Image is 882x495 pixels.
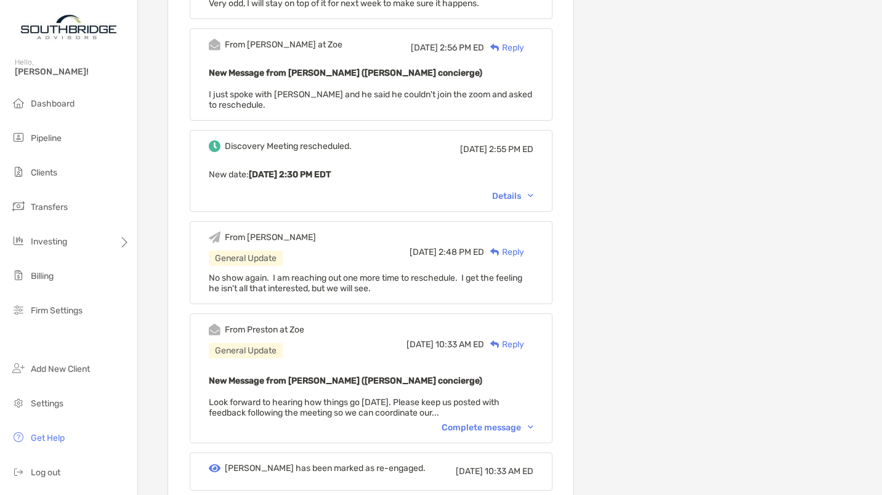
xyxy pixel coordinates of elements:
[225,39,342,50] div: From [PERSON_NAME] at Zoe
[11,395,26,410] img: settings icon
[225,141,352,151] div: Discovery Meeting rescheduled.
[435,339,484,350] span: 10:33 AM ED
[11,302,26,317] img: firm-settings icon
[484,41,524,54] div: Reply
[490,248,500,256] img: Reply icon
[209,167,533,182] p: New date :
[11,199,26,214] img: transfers icon
[31,99,75,109] span: Dashboard
[31,236,67,247] span: Investing
[11,361,26,376] img: add_new_client icon
[209,376,482,386] b: New Message from [PERSON_NAME] ([PERSON_NAME] concierge)
[528,194,533,198] img: Chevron icon
[209,397,500,418] span: Look forward to hearing how things go [DATE]. Please keep us posted with feedback following the m...
[225,324,304,335] div: From Preston at Zoe
[11,430,26,445] img: get-help icon
[11,95,26,110] img: dashboard icon
[249,169,331,180] b: [DATE] 2:30 PM EDT
[456,466,483,477] span: [DATE]
[528,425,533,429] img: Chevron icon
[209,89,532,110] span: I just spoke with [PERSON_NAME] and he said he couldn't join the zoom and asked to reschedule.
[209,68,482,78] b: New Message from [PERSON_NAME] ([PERSON_NAME] concierge)
[31,271,54,281] span: Billing
[31,202,68,212] span: Transfers
[209,251,283,266] div: General Update
[410,247,437,257] span: [DATE]
[225,232,316,243] div: From [PERSON_NAME]
[209,464,220,472] img: Event icon
[11,464,26,479] img: logout icon
[11,130,26,145] img: pipeline icon
[209,140,220,152] img: Event icon
[490,340,500,348] img: Reply icon
[31,467,60,478] span: Log out
[209,273,522,294] span: No show again. I am reaching out one more time to reschedule. I get the feeling he isn't all that...
[442,422,533,433] div: Complete message
[209,231,220,243] img: Event icon
[407,339,434,350] span: [DATE]
[209,39,220,50] img: Event icon
[15,66,130,77] span: [PERSON_NAME]!
[411,42,438,53] span: [DATE]
[225,463,426,473] div: [PERSON_NAME] has been marked as re-engaged.
[490,44,500,52] img: Reply icon
[460,144,487,155] span: [DATE]
[11,233,26,248] img: investing icon
[485,466,533,477] span: 10:33 AM ED
[15,5,123,49] img: Zoe Logo
[492,191,533,201] div: Details
[489,144,533,155] span: 2:55 PM ED
[31,133,62,143] span: Pipeline
[31,433,65,443] span: Get Help
[439,247,484,257] span: 2:48 PM ED
[209,324,220,336] img: Event icon
[31,364,90,374] span: Add New Client
[31,167,57,178] span: Clients
[209,343,283,358] div: General Update
[484,338,524,351] div: Reply
[31,398,63,409] span: Settings
[11,164,26,179] img: clients icon
[440,42,484,53] span: 2:56 PM ED
[11,268,26,283] img: billing icon
[484,246,524,259] div: Reply
[31,305,83,316] span: Firm Settings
